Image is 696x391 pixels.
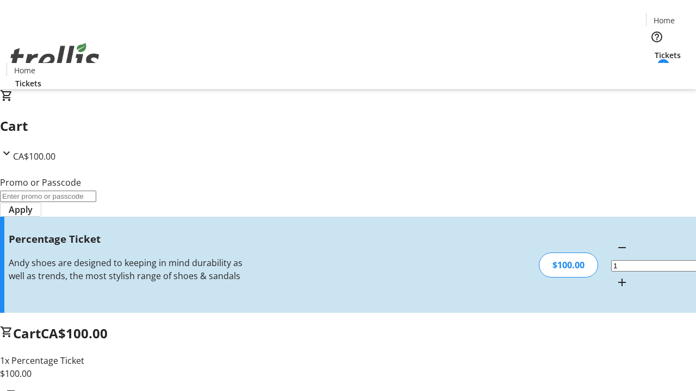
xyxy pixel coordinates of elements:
a: Tickets [646,49,689,61]
span: CA$100.00 [41,324,108,342]
button: Increment by one [611,272,633,293]
div: $100.00 [539,253,598,278]
a: Tickets [7,78,50,89]
span: Tickets [15,78,41,89]
span: Home [14,65,35,76]
button: Help [646,26,668,48]
button: Cart [646,61,668,83]
span: Apply [9,203,33,216]
img: Orient E2E Organization bFzNIgylTv's Logo [7,31,103,85]
h3: Percentage Ticket [9,231,246,247]
span: Home [654,15,675,26]
button: Decrement by one [611,237,633,258]
span: Tickets [655,49,681,61]
a: Home [647,15,681,26]
a: Home [7,65,42,76]
span: CA$100.00 [13,150,55,162]
div: Andy shoes are designed to keeping in mind durability as well as trends, the most stylish range o... [9,256,246,282]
